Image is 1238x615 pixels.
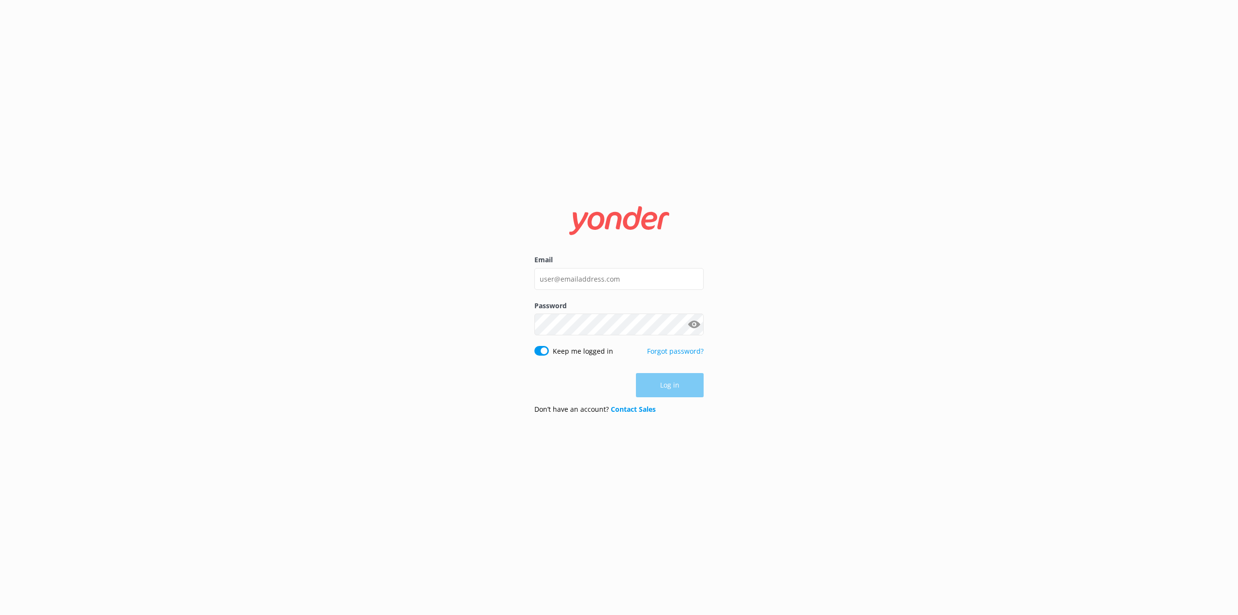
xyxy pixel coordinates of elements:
[534,255,704,265] label: Email
[553,346,613,357] label: Keep me logged in
[611,405,656,414] a: Contact Sales
[534,404,656,415] p: Don’t have an account?
[534,268,704,290] input: user@emailaddress.com
[647,346,704,356] a: Forgot password?
[684,315,704,334] button: Show password
[534,300,704,311] label: Password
